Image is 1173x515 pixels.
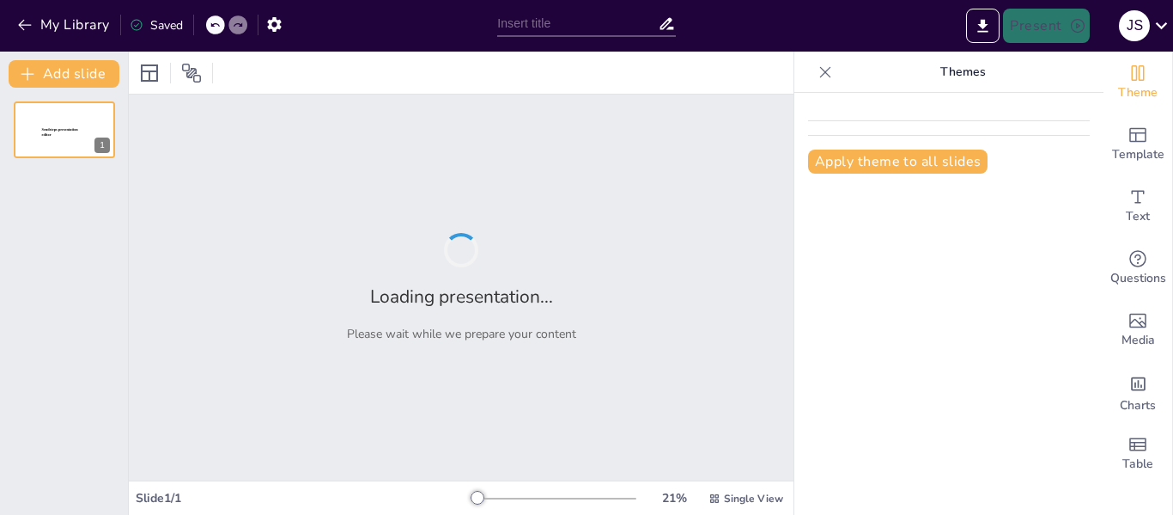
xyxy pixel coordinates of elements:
span: Text [1126,207,1150,226]
div: Slide 1 / 1 [136,490,471,506]
span: Position [181,63,202,83]
span: Media [1121,331,1155,350]
div: Add text boxes [1103,175,1172,237]
input: Insert title [497,11,658,36]
div: Layout [136,59,163,87]
span: Sendsteps presentation editor [42,128,78,138]
h2: Loading presentation... [370,285,553,309]
div: Add charts and graphs [1103,361,1172,423]
div: Get real-time input from your audience [1103,237,1172,299]
span: Theme [1118,83,1158,102]
div: 1 [94,138,110,153]
div: J S [1119,10,1150,41]
button: Add slide [9,60,119,88]
button: J S [1119,9,1150,43]
button: Present [1003,9,1089,43]
span: Charts [1120,396,1156,415]
div: Saved [130,17,183,34]
button: Export to PowerPoint [966,9,1000,43]
div: Add ready made slides [1103,113,1172,175]
div: Add images, graphics, shapes or video [1103,299,1172,361]
button: Apply theme to all slides [808,150,988,174]
span: Single View [724,492,783,506]
div: 21 % [653,490,695,506]
span: Questions [1110,269,1166,288]
span: Table [1122,455,1153,474]
button: My Library [13,11,117,39]
span: Template [1112,145,1164,164]
p: Themes [839,52,1086,93]
p: Please wait while we prepare your content [347,326,576,342]
div: 1 [14,101,115,158]
div: Change the overall theme [1103,52,1172,113]
div: Add a table [1103,423,1172,485]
